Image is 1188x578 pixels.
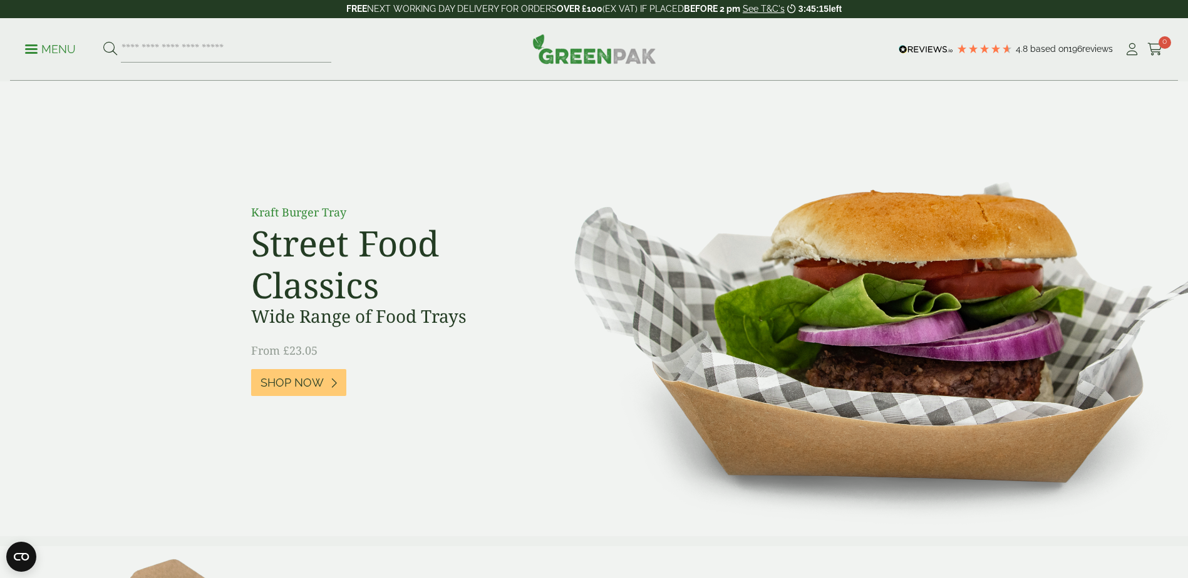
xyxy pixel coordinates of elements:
p: Menu [25,42,76,57]
strong: BEFORE 2 pm [684,4,740,14]
button: Open CMP widget [6,542,36,572]
a: Shop Now [251,369,346,396]
a: 0 [1147,40,1163,59]
p: Kraft Burger Tray [251,204,533,221]
span: reviews [1082,44,1113,54]
a: Menu [25,42,76,54]
span: Shop Now [261,376,324,390]
div: 4.79 Stars [956,43,1013,54]
span: left [829,4,842,14]
span: From £23.05 [251,343,318,358]
a: See T&C's [743,4,785,14]
img: REVIEWS.io [899,45,953,54]
i: Cart [1147,43,1163,56]
h3: Wide Range of Food Trays [251,306,533,327]
h2: Street Food Classics [251,222,533,306]
img: GreenPak Supplies [532,34,656,64]
span: Based on [1030,44,1068,54]
span: 3:45:15 [798,4,829,14]
strong: OVER £100 [557,4,602,14]
span: 0 [1159,36,1171,49]
span: 4.8 [1016,44,1030,54]
strong: FREE [346,4,367,14]
span: 196 [1068,44,1082,54]
img: Street Food Classics [535,81,1188,536]
i: My Account [1124,43,1140,56]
